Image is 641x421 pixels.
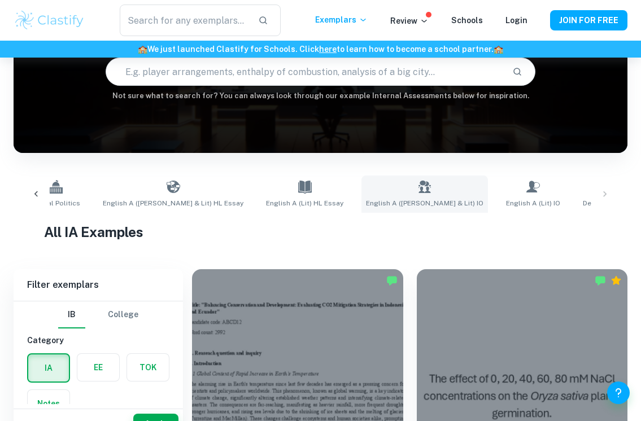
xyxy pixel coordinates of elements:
[451,16,483,25] a: Schools
[14,269,183,301] h6: Filter exemplars
[607,381,630,404] button: Help and Feedback
[44,222,596,242] h1: All IA Examples
[138,45,147,54] span: 🏫
[508,62,527,81] button: Search
[120,5,249,36] input: Search for any exemplars...
[14,90,627,102] h6: Not sure what to search for? You can always look through our example Internal Assessments below f...
[595,275,606,286] img: Marked
[550,10,627,30] button: JOIN FOR FREE
[494,45,503,54] span: 🏫
[319,45,337,54] a: here
[127,354,169,381] button: TOK
[2,43,639,55] h6: We just launched Clastify for Schools. Click to learn how to become a school partner.
[28,354,69,381] button: IA
[266,198,343,208] span: English A (Lit) HL Essay
[27,334,169,347] h6: Category
[28,390,69,417] button: Notes
[108,301,138,328] button: College
[103,198,243,208] span: English A ([PERSON_NAME] & Lit) HL Essay
[315,14,368,26] p: Exemplars
[366,198,483,208] span: English A ([PERSON_NAME] & Lit) IO
[505,16,527,25] a: Login
[506,198,560,208] span: English A (Lit) IO
[386,275,398,286] img: Marked
[611,275,622,286] div: Premium
[31,198,80,208] span: Global Politics
[390,15,429,27] p: Review
[58,301,138,328] div: Filter type choice
[58,301,85,328] button: IB
[14,9,85,32] img: Clastify logo
[77,354,119,381] button: EE
[106,56,503,87] input: E.g. player arrangements, enthalpy of combustion, analysis of a big city...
